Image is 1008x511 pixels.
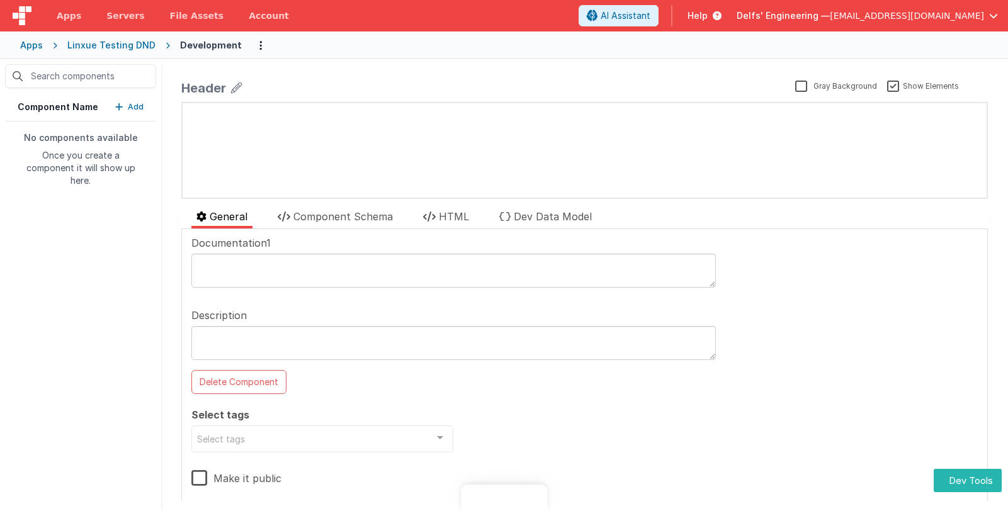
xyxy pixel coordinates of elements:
button: Options [242,33,267,59]
div: Development [180,39,242,52]
p: Once you create a component it will show up here. [18,149,144,187]
button: AI Assistant [579,5,659,26]
input: Search components [5,64,156,88]
button: Add [115,101,144,113]
iframe: Marker.io feedback button [461,485,547,511]
span: AI Assistant [601,9,650,22]
span: General [210,210,247,223]
span: Select tags [197,431,245,446]
span: [EMAIL_ADDRESS][DOMAIN_NAME] [830,9,984,22]
p: No components available [18,132,144,144]
span: HTML [439,210,469,223]
span: Select tags [191,407,249,422]
button: Dev Tools [934,469,1002,492]
span: File Assets [170,9,224,22]
div: Header [181,79,226,97]
label: Show Elements [887,79,959,91]
button: Delete Component [191,370,286,394]
label: Gray Background [795,79,877,91]
div: Linxue Testing DND [67,39,156,52]
span: Delfs' Engineering — [737,9,830,22]
span: Description [191,308,247,323]
label: Make it public [191,463,281,490]
span: Dev Data Model [514,210,592,223]
span: Help [688,9,708,22]
span: Documentation1 [191,235,271,250]
div: Apps [20,39,43,52]
button: Delfs' Engineering — [EMAIL_ADDRESS][DOMAIN_NAME] [737,9,998,22]
h5: Component Name [18,101,98,113]
p: Add [128,101,144,113]
span: Servers [106,9,144,22]
span: Apps [57,9,81,22]
span: Component Schema [293,210,393,223]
